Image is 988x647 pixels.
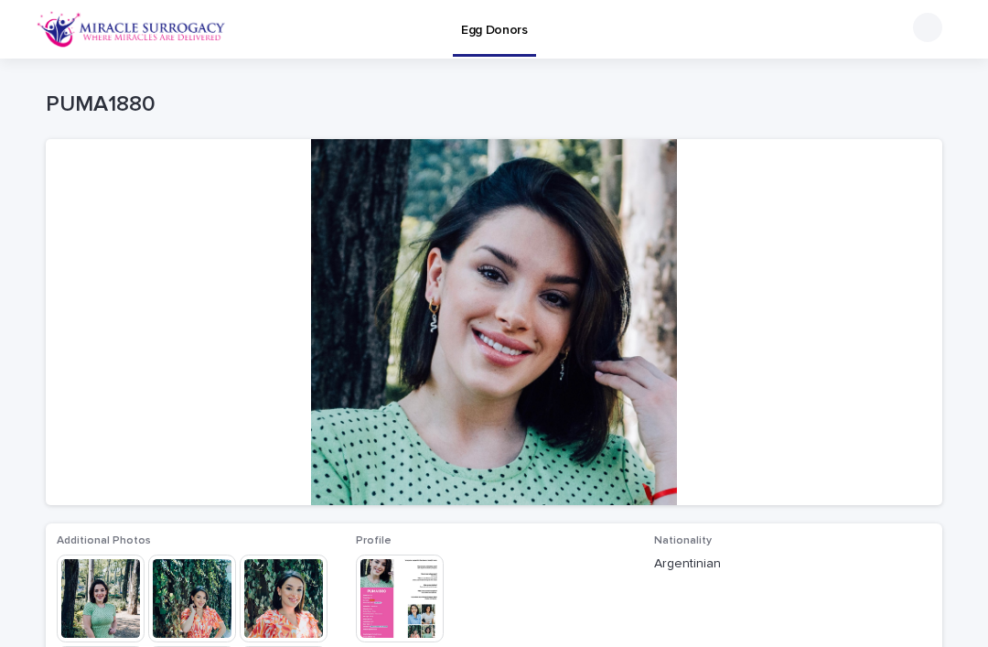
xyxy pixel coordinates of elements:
[356,535,392,546] span: Profile
[654,535,712,546] span: Nationality
[654,555,931,574] p: Argentinian
[37,11,226,48] img: OiFFDOGZQuirLhrlO1ag
[57,535,151,546] span: Additional Photos
[46,92,935,118] p: PUMA1880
